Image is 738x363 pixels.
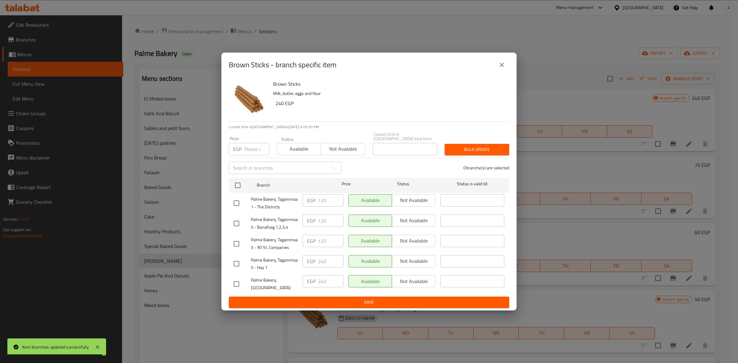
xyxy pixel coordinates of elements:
p: EGP [307,217,315,224]
input: Please enter price [318,255,343,267]
span: Bulk update [450,146,504,153]
p: EGP [307,278,315,285]
input: Search in branches [229,162,327,174]
p: EGP [233,145,242,153]
button: Available [277,143,321,155]
button: close [494,57,509,72]
h6: 240 EGP [276,99,504,108]
input: Please enter price [318,235,343,247]
span: Palme Bakery, Tagammoa 1 - The Districts [251,195,298,211]
p: Current time in [GEOGRAPHIC_DATA] is [DATE] 6:09:50 PM [229,124,509,130]
div: Item branches updated successfully [22,344,89,350]
span: Price [326,180,367,188]
input: Please enter price [318,194,343,207]
button: Save [229,297,509,308]
button: Bulk update [445,144,509,155]
p: Milk, butter, eggs and flour [273,90,504,97]
button: Not available [321,143,365,155]
p: EGP [307,197,315,204]
input: Please enter price [318,275,343,287]
span: Save [234,298,504,306]
span: Palme Bakery, Tagammoa 5 - 90 St. Companies [251,236,298,251]
p: EGP [307,258,315,265]
h6: Brown Sticks [273,80,504,88]
span: Available [280,144,319,153]
span: Palme Bakery, Tagammoa 5 - Hay 1 [251,256,298,272]
h2: Brown Sticks - branch specific item [229,60,336,70]
span: Palme Bakery, Tagammoa 5 - Banafseg 1,2,3,4 [251,216,298,231]
p: 0 branche(s) are selected [463,165,509,171]
span: Branch [257,181,321,189]
input: Please enter price [318,215,343,227]
span: Palme Bakery, [GEOGRAPHIC_DATA] [251,276,298,292]
span: Status is valid till [440,180,504,188]
input: Please enter price [244,143,269,155]
span: Status [371,180,435,188]
p: EGP [307,237,315,245]
img: Brown Sticks [229,80,268,119]
span: Not available [323,144,363,153]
